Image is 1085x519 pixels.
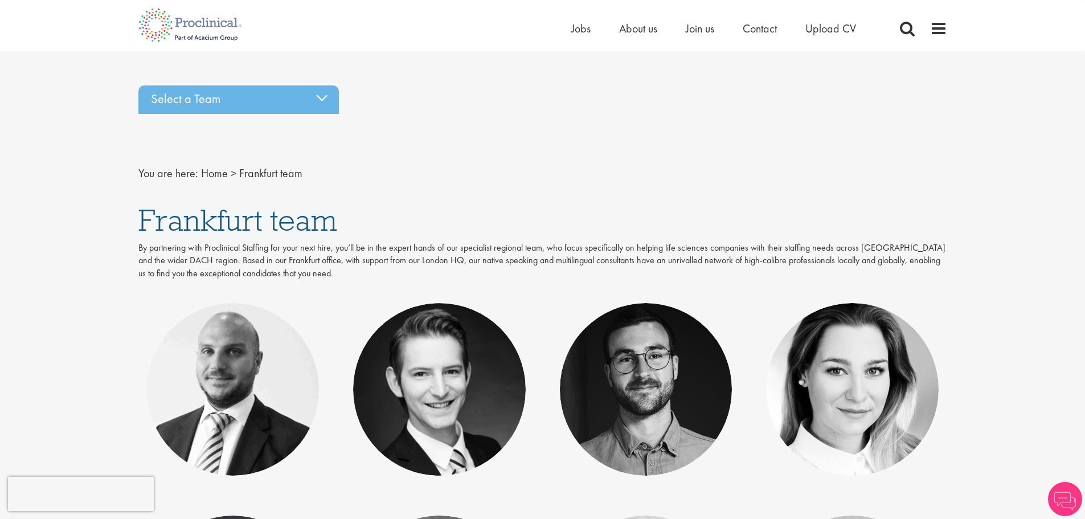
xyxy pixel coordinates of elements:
[619,21,657,36] a: About us
[239,166,302,181] span: Frankfurt team
[1048,482,1082,516] img: Chatbot
[686,21,714,36] a: Join us
[138,201,337,239] span: Frankfurt team
[201,166,228,181] a: breadcrumb link
[138,242,947,281] p: By partnering with Proclinical Staffing for your next hire, you’ll be in the expert hands of our ...
[231,166,236,181] span: >
[8,477,154,511] iframe: reCAPTCHA
[138,166,198,181] span: You are here:
[743,21,777,36] a: Contact
[138,85,339,114] div: Select a Team
[805,21,856,36] a: Upload CV
[571,21,591,36] a: Jobs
